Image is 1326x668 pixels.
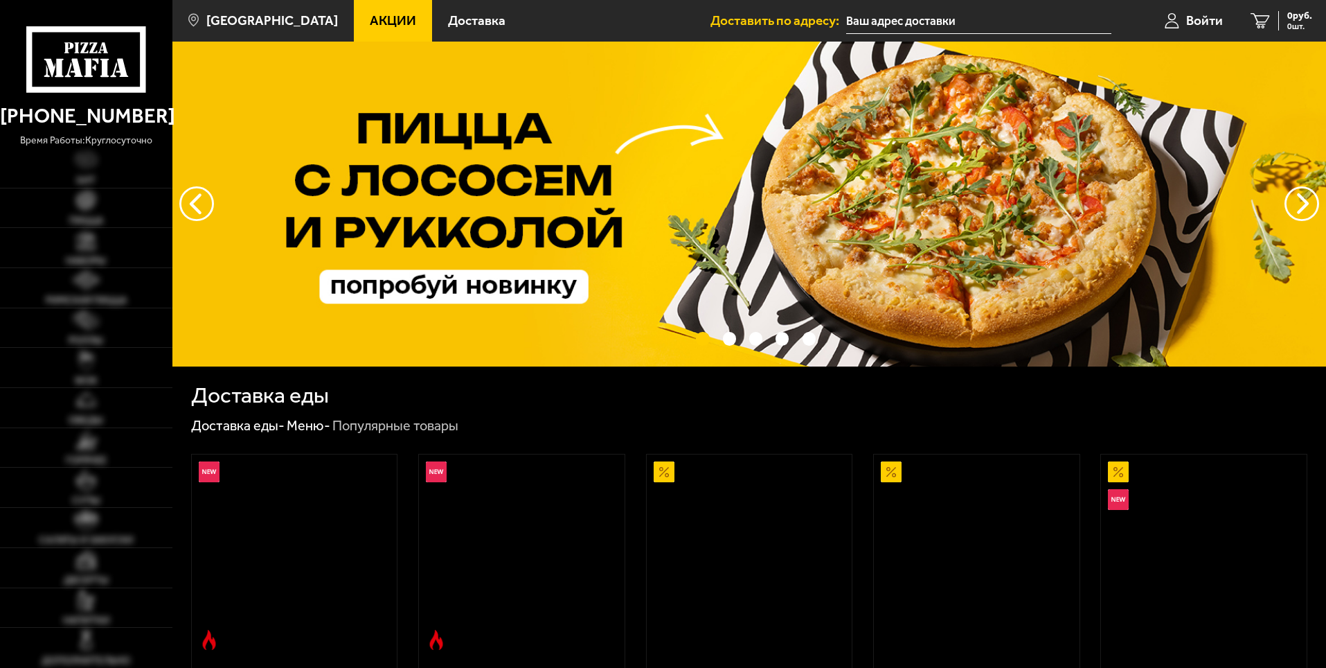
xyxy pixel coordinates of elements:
[199,630,219,651] img: Острое блюдо
[710,14,846,27] span: Доставить по адресу:
[1287,22,1312,30] span: 0 шт.
[426,630,447,651] img: Острое блюдо
[1101,455,1307,657] a: АкционныйНовинкаВсё включено
[66,455,107,465] span: Горячее
[76,175,96,185] span: Хит
[46,295,127,305] span: Римская пицца
[69,216,103,225] span: Пицца
[191,385,329,407] h1: Доставка еды
[39,535,133,545] span: Салаты и закуски
[75,376,98,385] span: WOK
[370,14,416,27] span: Акции
[64,575,109,585] span: Десерты
[1284,186,1319,221] button: предыдущий
[881,462,902,482] img: Акционный
[179,186,214,221] button: следующий
[1108,489,1129,510] img: Новинка
[192,455,397,657] a: НовинкаОстрое блюдоРимская с креветками
[647,455,852,657] a: АкционныйАль-Шам 25 см (тонкое тесто)
[69,415,103,425] span: Обеды
[776,332,789,345] button: точки переключения
[419,455,625,657] a: НовинкаОстрое блюдоРимская с мясным ассорти
[654,462,674,482] img: Акционный
[1186,14,1223,27] span: Войти
[199,462,219,482] img: Новинка
[1287,11,1312,21] span: 0 руб.
[69,335,103,345] span: Роллы
[803,332,816,345] button: точки переключения
[206,14,338,27] span: [GEOGRAPHIC_DATA]
[63,615,109,625] span: Напитки
[723,332,736,345] button: точки переключения
[332,417,458,435] div: Популярные товары
[66,256,106,265] span: Наборы
[874,455,1079,657] a: АкционныйПепперони 25 см (толстое с сыром)
[191,417,285,434] a: Доставка еды-
[426,462,447,482] img: Новинка
[448,14,505,27] span: Доставка
[749,332,762,345] button: точки переключения
[287,417,330,434] a: Меню-
[42,656,130,665] span: Дополнительно
[696,332,709,345] button: точки переключения
[846,8,1111,34] input: Ваш адрес доставки
[1108,462,1129,482] img: Акционный
[72,495,100,505] span: Супы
